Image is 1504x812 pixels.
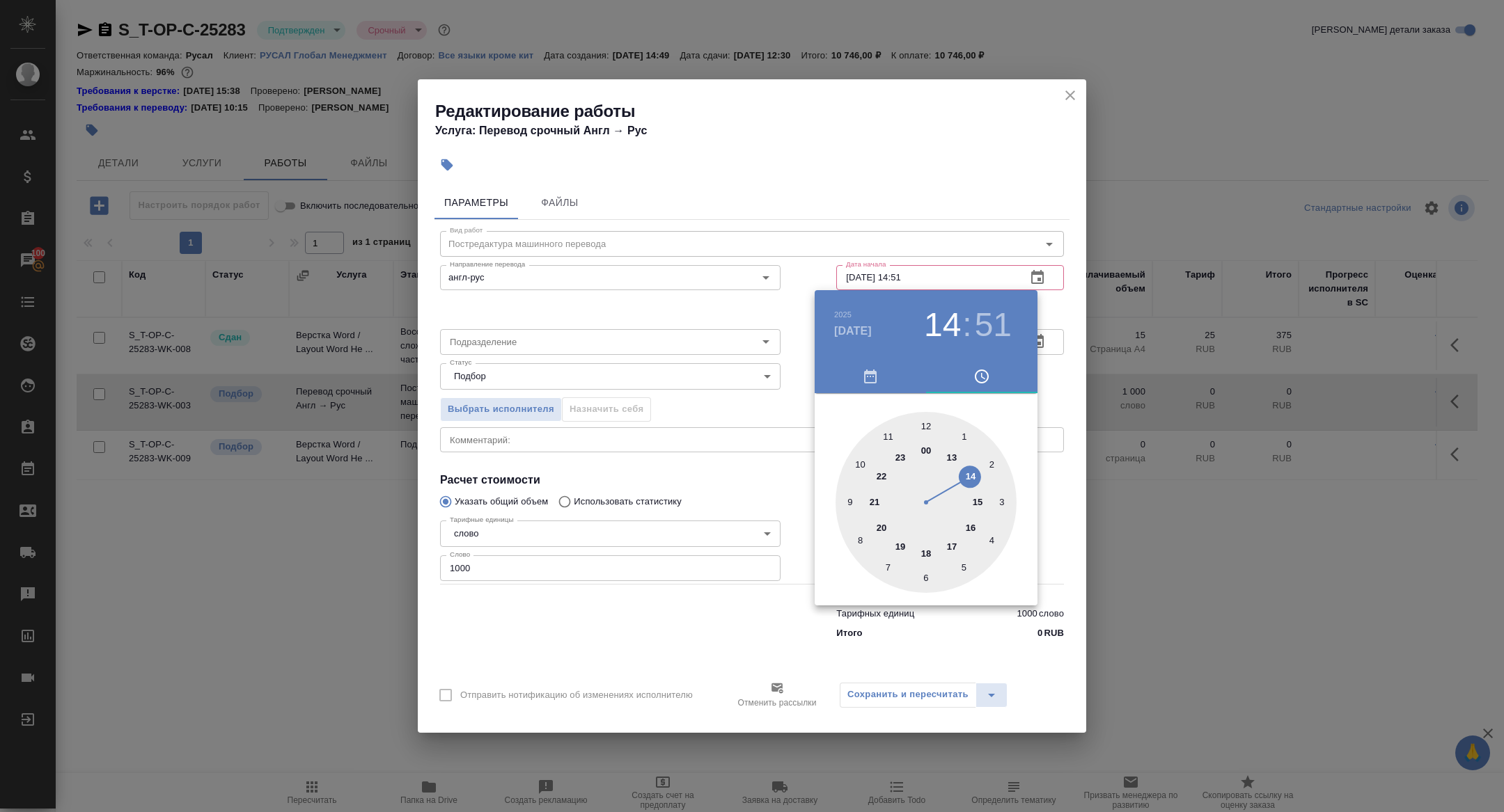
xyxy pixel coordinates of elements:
button: 14 [924,305,961,344]
h3: : [962,305,971,344]
button: 51 [975,305,1012,344]
button: 2025 [834,310,852,319]
button: [DATE] [834,323,872,340]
